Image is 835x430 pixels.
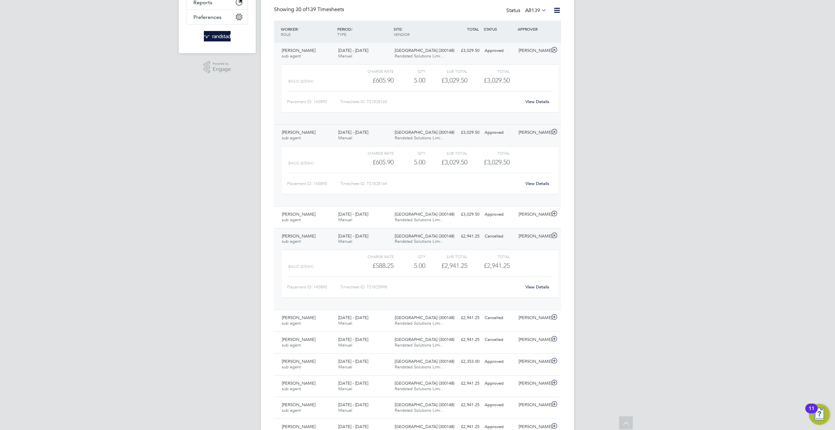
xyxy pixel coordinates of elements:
span: VENDOR [394,32,410,37]
div: £3,029.50 [425,157,467,168]
div: £2,941.25 [448,231,482,242]
div: Charge rate [352,67,394,75]
div: Cancelled [482,313,516,323]
span: [PERSON_NAME] [282,402,315,407]
span: Manual [338,407,352,413]
div: [PERSON_NAME] [516,209,550,220]
span: [DATE] - [DATE] [338,402,368,407]
span: Preferences [193,14,221,20]
span: Randstad Solutions Limi… [395,53,445,59]
div: Timesheet ID: TS1828165 [340,97,521,107]
span: [DATE] - [DATE] [338,130,368,135]
span: / [351,26,353,32]
span: Manual [338,386,352,392]
div: £3,029.50 [448,45,482,56]
span: £3,029.50 [484,76,510,84]
span: [PERSON_NAME] [282,359,315,364]
div: PERIOD [336,23,392,40]
span: [DATE] - [DATE] [338,359,368,364]
span: sub agent [282,364,301,370]
span: [PERSON_NAME] [282,233,315,239]
label: All [525,7,547,14]
div: Total [467,149,509,157]
span: 139 Timesheets [296,6,344,13]
span: [DATE] - [DATE] [338,233,368,239]
span: [GEOGRAPHIC_DATA] (300148) [395,233,454,239]
span: Manual [338,320,352,326]
div: QTY [394,253,425,260]
div: SITE [392,23,448,40]
a: View Details [525,284,549,290]
span: [PERSON_NAME] [282,380,315,386]
div: Timesheet ID: TS1825998 [340,282,521,292]
span: sub agent [282,342,301,348]
span: Manual [338,53,352,59]
div: Placement ID: 145890 [287,178,340,189]
div: [PERSON_NAME] [516,400,550,410]
span: [PERSON_NAME] [282,130,315,135]
div: £3,029.50 [448,209,482,220]
div: Sub Total [425,149,467,157]
span: Randstad Solutions Limi… [395,386,445,392]
span: sub agent [282,53,301,59]
span: Randstad Solutions Limi… [395,217,445,223]
span: Powered by [213,61,231,67]
img: randstad-logo-retina.png [204,31,231,41]
span: sub agent [282,320,301,326]
span: Randstad Solutions Limi… [395,238,445,244]
div: Sub Total [425,67,467,75]
div: Cancelled [482,334,516,345]
button: Preferences [187,10,248,24]
span: sub agent [282,135,301,141]
span: Randstad Solutions Limi… [395,364,445,370]
a: Powered byEngage [204,61,231,73]
span: [DATE] - [DATE] [338,337,368,342]
div: Approved [482,378,516,389]
span: Engage [213,67,231,72]
span: Randstad Solutions Limi… [395,135,445,141]
div: £2,941.25 [425,260,467,271]
div: £2,353.00 [448,356,482,367]
span: Randstad Solutions Limi… [395,342,445,348]
span: [GEOGRAPHIC_DATA] (300148) [395,48,454,53]
span: sub agent [282,407,301,413]
span: [DATE] - [DATE] [338,48,368,53]
div: QTY [394,149,425,157]
span: [PERSON_NAME] [282,48,315,53]
div: Approved [482,209,516,220]
div: £3,029.50 [425,75,467,86]
span: [GEOGRAPHIC_DATA] (300148) [395,424,454,429]
span: Manual [338,238,352,244]
span: TOTAL [467,26,479,32]
span: [DATE] - [DATE] [338,424,368,429]
a: View Details [525,181,549,186]
div: 5.00 [394,75,425,86]
div: 11 [809,408,814,417]
div: [PERSON_NAME] [516,378,550,389]
div: Sub Total [425,253,467,260]
span: / [402,26,403,32]
div: Charge rate [352,253,394,260]
span: / [297,26,299,32]
span: Manual [338,364,352,370]
span: Manual [338,342,352,348]
div: Total [467,253,509,260]
span: Manual [338,217,352,223]
span: Basic (£/day) [288,161,313,165]
span: [DATE] - [DATE] [338,380,368,386]
span: Manual [338,135,352,141]
div: Timesheet ID: TS1828164 [340,178,521,189]
div: Showing [274,6,345,13]
div: [PERSON_NAME] [516,45,550,56]
span: sub agent [282,238,301,244]
div: Status [506,6,548,15]
span: [GEOGRAPHIC_DATA] (300148) [395,380,454,386]
span: ROLE [281,32,291,37]
span: [PERSON_NAME] [282,424,315,429]
div: £2,941.25 [448,334,482,345]
div: £2,941.25 [448,378,482,389]
div: Placement ID: 145890 [287,97,340,107]
span: [GEOGRAPHIC_DATA] (300148) [395,211,454,217]
span: £3,029.50 [484,158,510,166]
div: Placement ID: 145890 [287,282,340,292]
